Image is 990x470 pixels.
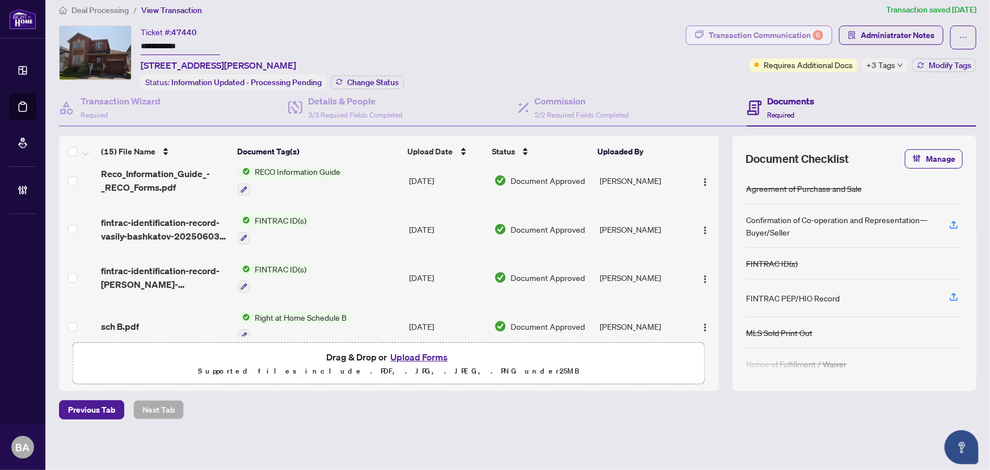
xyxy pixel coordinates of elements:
span: 47440 [171,27,197,37]
h4: Transaction Wizard [81,94,161,108]
span: Manage [926,150,955,168]
span: Administrator Notes [861,26,934,44]
div: Ticket #: [141,26,197,39]
span: Drag & Drop orUpload FormsSupported files include .PDF, .JPG, .JPEG, .PNG under25MB [73,343,705,385]
button: Open asap [945,430,979,464]
span: Reco_Information_Guide_-_RECO_Forms.pdf [101,167,229,194]
h4: Documents [768,94,815,108]
span: down [898,62,903,68]
button: Change Status [331,75,404,89]
img: Document Status [494,271,507,284]
button: Transaction Communication6 [686,26,832,45]
span: Document Approved [511,271,585,284]
span: Modify Tags [929,61,971,69]
img: Status Icon [238,165,250,178]
span: Document Approved [511,223,585,236]
img: Logo [701,226,710,235]
span: Upload Date [408,145,453,158]
span: Right at Home Schedule B [250,311,351,324]
div: Transaction Communication [709,26,823,44]
div: FINTRAC ID(s) [746,257,798,270]
div: Confirmation of Co-operation and Representation—Buyer/Seller [746,213,936,238]
button: Manage [905,149,963,169]
button: Next Tab [133,400,184,419]
button: Administrator Notes [839,26,943,45]
span: [STREET_ADDRESS][PERSON_NAME] [141,58,296,72]
span: Deal Processing [71,5,129,15]
img: Logo [701,178,710,187]
td: [PERSON_NAME] [595,156,689,205]
p: Supported files include .PDF, .JPG, .JPEG, .PNG under 25 MB [80,364,698,378]
button: Logo [696,268,714,287]
span: RECO Information Guide [250,165,345,178]
img: Logo [701,323,710,332]
td: [PERSON_NAME] [595,205,689,254]
span: Requires Additional Docs [764,58,853,71]
h4: Commission [535,94,629,108]
button: Previous Tab [59,400,124,419]
div: Status: [141,74,326,90]
span: sch B.pdf [101,320,139,333]
span: Required [768,111,795,119]
button: Upload Forms [387,350,451,364]
img: Document Status [494,320,507,333]
span: solution [848,31,856,39]
div: MLS Sold Print Out [746,326,812,339]
th: (15) File Name [96,136,233,167]
span: Change Status [347,78,399,86]
div: Notice of Fulfillment / Waiver [746,358,846,370]
span: 3/3 Required Fields Completed [308,111,402,119]
span: Previous Tab [68,401,115,419]
div: FINTRAC PEP/HIO Record [746,292,840,304]
img: Status Icon [238,263,250,275]
button: Modify Tags [912,58,976,72]
span: FINTRAC ID(s) [250,263,311,275]
h4: Details & People [308,94,402,108]
td: [DATE] [405,205,489,254]
img: Status Icon [238,214,250,226]
img: Logo [701,275,710,284]
span: View Transaction [141,5,202,15]
button: Status IconRECO Information Guide [238,165,345,196]
span: Document Approved [511,174,585,187]
span: FINTRAC ID(s) [250,214,311,226]
button: Status IconRight at Home Schedule B [238,311,351,342]
th: Document Tag(s) [233,136,403,167]
td: [PERSON_NAME] [595,302,689,351]
button: Logo [696,317,714,335]
img: Document Status [494,174,507,187]
th: Uploaded By [593,136,686,167]
span: 2/2 Required Fields Completed [535,111,629,119]
img: Status Icon [238,311,250,324]
button: Status IconFINTRAC ID(s) [238,214,311,245]
li: / [133,3,137,16]
span: home [59,6,67,14]
img: logo [9,9,36,30]
td: [PERSON_NAME] [595,254,689,303]
img: Document Status [494,223,507,236]
span: fintrac-identification-record-[PERSON_NAME]-bashkatova-20250603-131627.pdf [101,264,229,291]
td: [DATE] [405,156,489,205]
button: Logo [696,171,714,190]
article: Transaction saved [DATE] [886,3,976,16]
td: [DATE] [405,302,489,351]
span: Document Approved [511,320,585,333]
span: fintrac-identification-record-vasily-bashkatov-20250603-130822.pdf [101,216,229,243]
span: (15) File Name [101,145,155,158]
span: Information Updated - Processing Pending [171,77,322,87]
button: Status IconFINTRAC ID(s) [238,263,311,293]
button: Logo [696,220,714,238]
img: IMG-N12269262_1.jpg [60,26,131,79]
th: Upload Date [403,136,488,167]
span: ellipsis [959,33,967,41]
span: Drag & Drop or [326,350,451,364]
span: BA [16,439,30,455]
div: Agreement of Purchase and Sale [746,182,862,195]
span: +3 Tags [866,58,895,72]
th: Status [487,136,593,167]
span: Document Checklist [746,151,849,167]
span: Required [81,111,108,119]
td: [DATE] [405,254,489,303]
span: Status [492,145,515,158]
div: 6 [813,30,823,40]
